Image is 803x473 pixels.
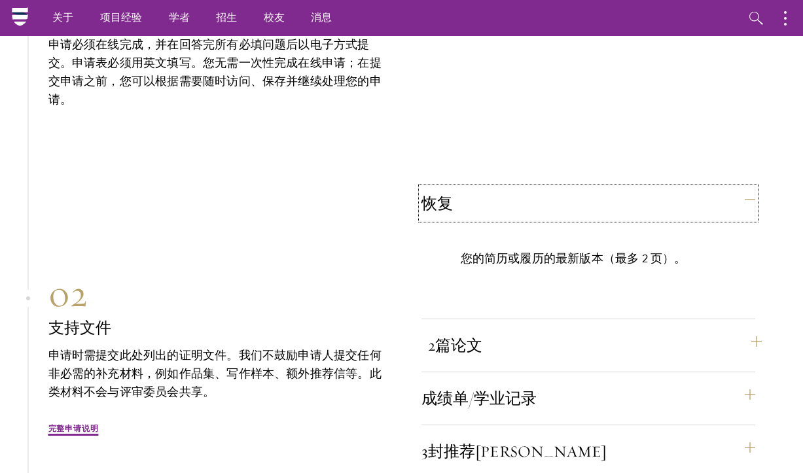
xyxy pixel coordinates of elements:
[421,194,453,213] font: 恢复
[169,10,190,25] font: 学者
[428,336,482,355] font: 2篇论文
[216,10,238,25] font: 招生
[421,389,537,408] font: 成绩单/学业记录
[421,442,607,461] font: 3封推荐[PERSON_NAME]
[100,10,143,25] font: 项目经验
[421,383,755,414] button: 成绩单/学业记录
[421,188,755,219] button: 恢复
[264,10,285,25] font: 校友
[311,10,332,25] font: 消息
[48,422,99,434] font: 完整申请说明
[48,318,111,338] font: 支持文件
[48,421,99,438] a: 完整申请说明
[48,35,382,108] font: 申请必须在线完成，并在回答完所有必填问题后以电子方式提交。申请表必须用英文填写。您无需一次性完成在线申请；在提交申请之前，您可以根据需要随时访问、保存并继续处理您的申请。
[421,436,755,467] button: 3封推荐[PERSON_NAME]
[48,346,382,400] font: 申请时需提交此处列出的证明文件。我们不鼓励申请人提交任何非必需的补充材料，例如作品集、写作样本、额外推荐信等。此类材料不会与评审委员会共享。
[48,271,88,317] font: 02
[461,249,687,267] font: 您的简历或履历的最新版本（最多 2 页）。
[52,10,74,25] font: 关于
[428,330,762,361] button: 2篇论文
